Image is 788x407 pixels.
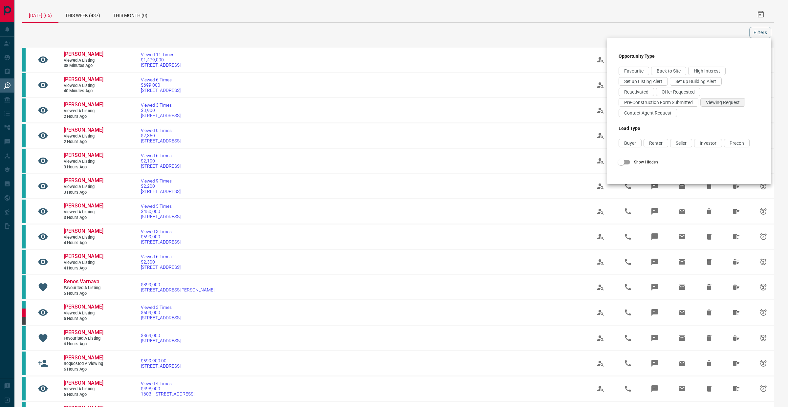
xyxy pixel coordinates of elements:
[724,139,750,147] div: Precon
[657,68,681,74] span: Back to Site
[624,79,662,84] span: Set up Listing Alert
[656,88,700,96] div: Offer Requested
[624,100,693,105] span: Pre-Construction Form Submitted
[644,139,668,147] div: Renter
[700,98,745,107] div: Viewing Request
[624,140,636,146] span: Buyer
[675,79,716,84] span: Set up Building Alert
[624,89,648,95] span: Reactivated
[694,68,720,74] span: High Interest
[706,100,740,105] span: Viewing Request
[634,159,658,165] span: Show Hidden
[688,67,726,75] div: High Interest
[730,140,744,146] span: Precon
[670,139,692,147] div: Seller
[624,68,644,74] span: Favourite
[649,140,663,146] span: Renter
[670,77,722,86] div: Set up Building Alert
[619,109,677,117] div: Contact Agent Request
[619,126,760,131] h3: Lead Type
[624,110,671,116] span: Contact Agent Request
[619,139,642,147] div: Buyer
[619,77,668,86] div: Set up Listing Alert
[651,67,686,75] div: Back to Site
[694,139,722,147] div: Investor
[619,88,654,96] div: Reactivated
[619,98,698,107] div: Pre-Construction Form Submitted
[619,54,760,59] h3: Opportunity Type
[700,140,716,146] span: Investor
[662,89,695,95] span: Offer Requested
[619,67,649,75] div: Favourite
[676,140,687,146] span: Seller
